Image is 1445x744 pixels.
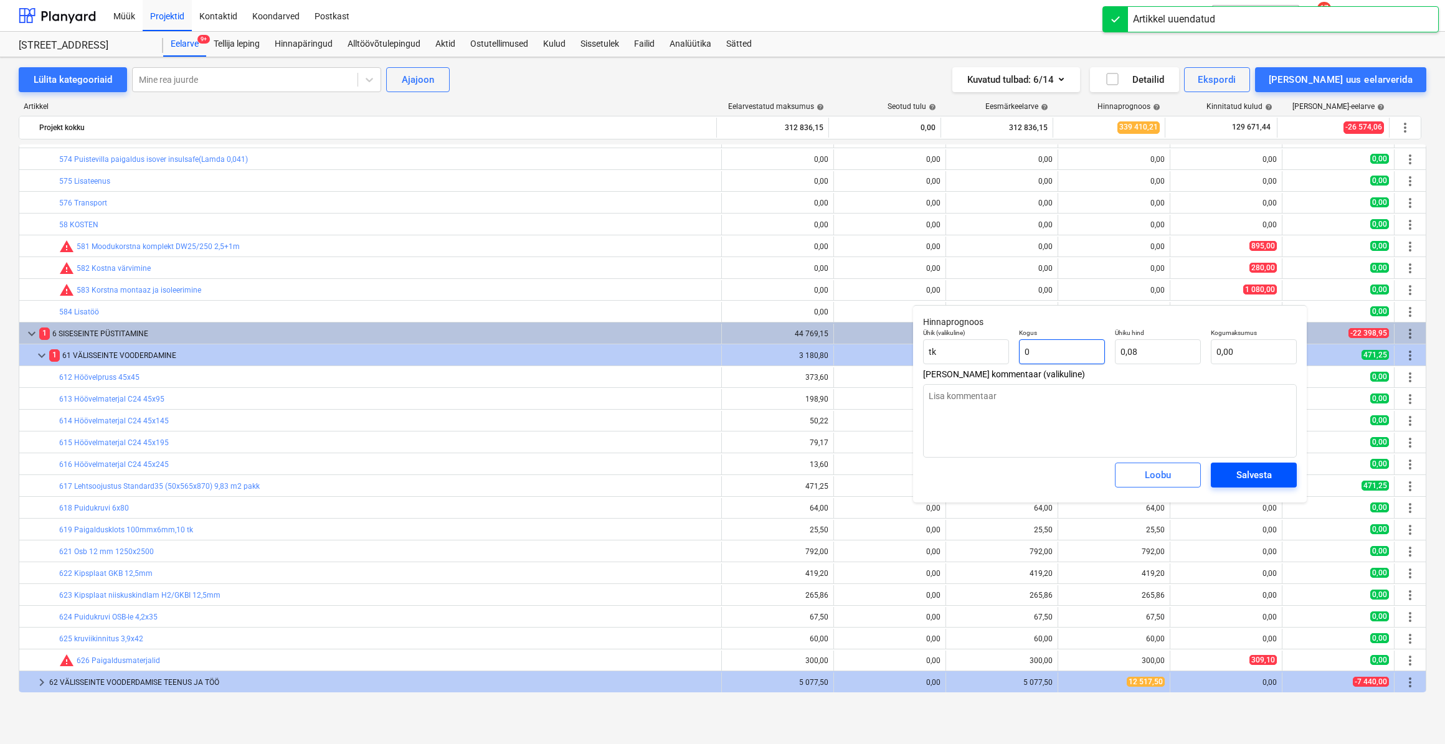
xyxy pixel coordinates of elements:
[1370,393,1389,403] span: 0,00
[59,308,99,316] a: 584 Lisatöö
[1370,285,1389,294] span: 0,00
[1249,241,1277,251] span: 895,00
[951,504,1053,512] div: 64,00
[59,653,74,668] span: Seotud kulud ületavad prognoosi
[59,283,74,298] span: Seotud kulud ületavad prognoosi
[77,264,151,273] a: 582 Kostna värvimine
[923,369,1297,379] span: [PERSON_NAME] kommentaar (valikuline)
[951,199,1053,207] div: 0,00
[1175,177,1277,186] div: 0,00
[839,242,940,251] div: 0,00
[1403,566,1418,581] span: Rohkem tegevusi
[727,264,828,273] div: 0,00
[39,118,711,138] div: Projekt kokku
[1150,199,1165,207] div: 0,00
[727,373,828,382] div: 373,60
[1142,591,1165,600] div: 265,86
[1097,102,1160,111] div: Hinnaprognoos
[727,155,828,164] div: 0,00
[1175,678,1277,687] div: 0,00
[727,395,828,403] div: 198,90
[1370,197,1389,207] span: 0,00
[1255,67,1426,92] button: [PERSON_NAME] uus eelarverida
[727,199,828,207] div: 0,00
[59,373,140,382] a: 612 Höövelpruss 45x45
[952,67,1080,92] button: Kuvatud tulbad:6/14
[839,329,940,338] div: 0,00
[1370,437,1389,447] span: 0,00
[814,103,824,111] span: help
[1150,286,1165,294] div: 0,00
[727,220,828,229] div: 0,00
[839,351,940,360] div: 0,00
[728,102,824,111] div: Eelarvestatud maksumus
[163,32,206,57] div: Eelarve
[951,177,1053,186] div: 0,00
[951,656,1053,665] div: 300,00
[340,32,428,57] a: Alltöövõtulepingud
[923,316,1297,329] p: Hinnaprognoos
[59,220,98,229] a: 58 KOSTEN
[985,102,1048,111] div: Eesmärkeelarve
[727,525,828,534] div: 25,50
[727,656,828,665] div: 300,00
[536,32,573,57] a: Kulud
[59,155,248,164] a: 574 Puistevilla paigaldus isover insulsafe(Lamda 0,041)
[573,32,627,57] div: Sissetulek
[1145,467,1171,483] div: Loobu
[1370,154,1389,164] span: 0,00
[59,177,110,186] a: 575 Lisateenus
[926,103,936,111] span: help
[967,72,1065,88] div: Kuvatud tulbad : 6/14
[1115,463,1201,487] button: Loobu
[1175,504,1277,512] div: 0,00
[1175,199,1277,207] div: 0,00
[59,591,220,600] a: 623 Kipsplaat niiskuskindlam H2/GKBI 12,5mm
[727,569,828,578] div: 419,20
[839,264,940,273] div: 0,00
[77,286,201,294] a: 583 Korstna montaaz ja isoleerimine
[1249,655,1277,665] span: 309,10
[386,67,450,92] button: Ajajoon
[719,32,759,57] a: Sätted
[951,634,1053,643] div: 60,00
[77,242,240,251] a: 581 Moodukorstna komplekt DW25/250 2,5+1m
[839,199,940,207] div: 0,00
[1403,501,1418,516] span: Rohkem tegevusi
[59,460,169,469] a: 616 Höövelmaterjal C24 45x245
[59,239,74,254] span: Seotud kulud ületavad prognoosi
[839,373,940,382] div: 0,00
[1403,304,1418,319] span: Rohkem tegevusi
[951,286,1053,294] div: 0,00
[1403,239,1418,254] span: Rohkem tegevusi
[1146,613,1165,621] div: 67,50
[1370,415,1389,425] span: 0,00
[951,155,1053,164] div: 0,00
[206,32,267,57] a: Tellija leping
[1063,504,1165,512] div: 64,00
[839,438,940,447] div: 0,00
[839,591,940,600] div: 0,00
[951,264,1053,273] div: 0,00
[39,327,50,339] span: 1
[1403,348,1418,363] span: Rohkem tegevusi
[839,395,940,403] div: 0,00
[1370,176,1389,186] span: 0,00
[1175,591,1277,600] div: 0,00
[1403,675,1418,690] span: Rohkem tegevusi
[1142,656,1165,665] div: 300,00
[1343,121,1384,133] span: -26 574,06
[727,634,828,643] div: 60,00
[1370,241,1389,251] span: 0,00
[1146,525,1165,534] div: 25,50
[1211,463,1297,487] button: Salvesta
[1403,610,1418,624] span: Rohkem tegevusi
[1150,264,1165,273] div: 0,00
[1133,12,1215,27] div: Artikkel uuendatud
[1019,329,1105,339] p: Kogus
[839,460,940,469] div: 0,00
[839,656,940,665] div: 0,00
[1105,72,1164,88] div: Detailid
